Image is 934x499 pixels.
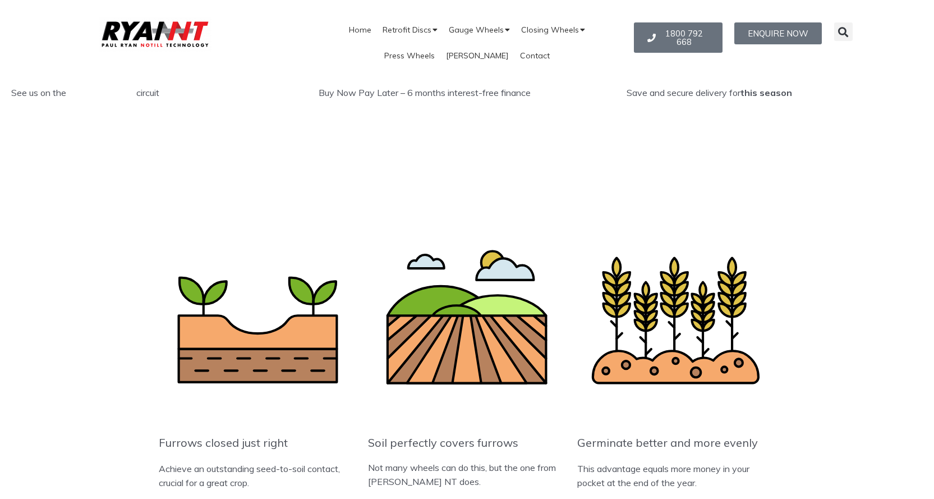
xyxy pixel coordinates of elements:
p: Buy Now Pay Later – 6 months interest-free finance [319,85,615,100]
a: Gauge Wheels [443,17,516,43]
img: Ryan NT logo [99,17,211,52]
img: Soil tilthed perfectly over furrows [368,226,566,424]
p: Achieve an outstanding seed-to-soil contact, crucial for a great crop. [159,462,357,490]
a: Home [343,17,377,43]
p: This advantage equals more money in your pocket at the end of the year. [577,462,775,490]
img: Not too tight… Just right [159,226,357,424]
a: ENQUIRE NOW [734,22,822,44]
img: Better and more even germination [577,226,775,424]
p: Save and secure delivery for [627,85,923,100]
p: Germinate better and more evenly [577,436,775,451]
span: ENQUIRE NOW [748,29,808,38]
a: Retrofit Discs [377,17,443,43]
a: 1800 792 668 [634,22,723,53]
a: Closing Wheels [516,17,591,43]
p: Soil perfectly covers furrows [368,436,566,450]
p: Achieve outstanding furrows with [PERSON_NAME] NT Coil Closing Wheels on your seeder. [11,189,923,203]
p: Furrows closed just right [159,436,357,451]
a: Press Wheels [379,43,440,68]
p: Not many wheels can do this, but the one from [PERSON_NAME] NT does. [368,461,566,489]
a: [PERSON_NAME] [440,43,514,68]
a: Contact [514,43,555,68]
nav: Menu [317,17,617,68]
div: See us on the circuit [11,85,307,100]
div: Search [834,22,853,41]
span: 1800 792 668 [659,29,709,46]
a: 2025 Field Days [66,87,136,98]
strong: this season [740,87,792,98]
h1: Single Disc Opener Coil Closing Wheels for Zero Till Farming [11,138,923,177]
